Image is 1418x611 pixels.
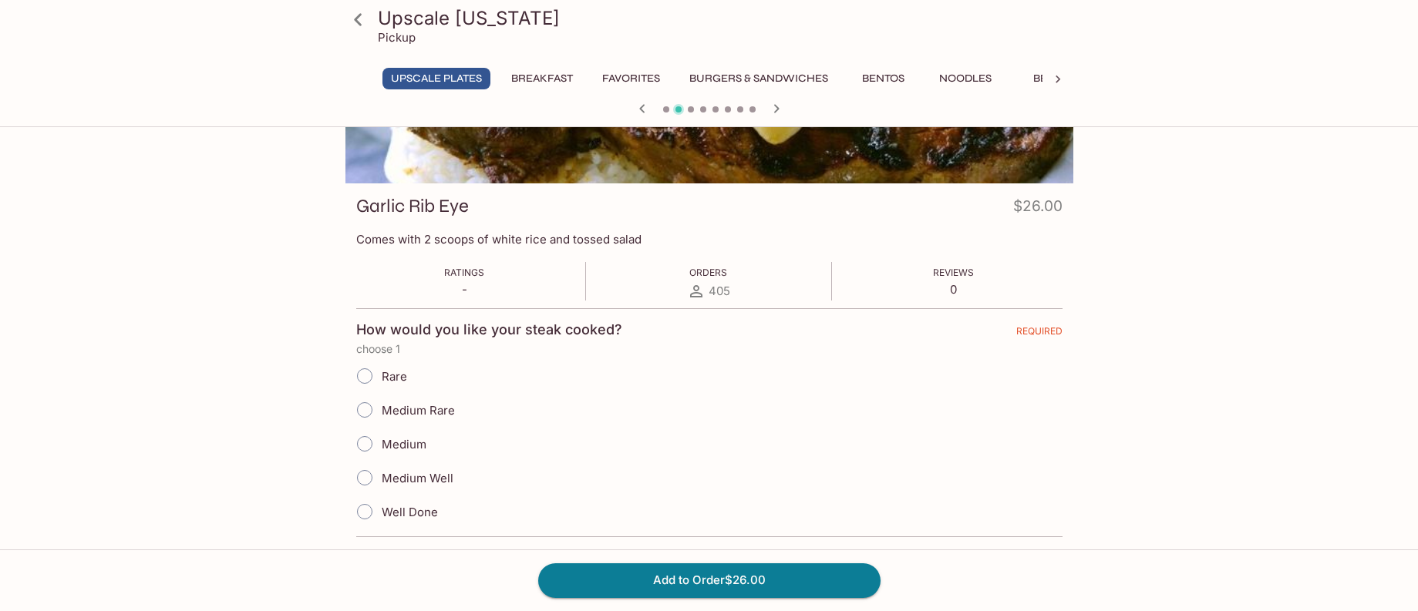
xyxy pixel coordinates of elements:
[382,403,455,418] span: Medium Rare
[933,267,974,278] span: Reviews
[503,68,581,89] button: Breakfast
[356,343,1063,355] p: choose 1
[681,68,837,89] button: Burgers & Sandwiches
[689,267,727,278] span: Orders
[382,437,426,452] span: Medium
[356,194,469,218] h3: Garlic Rib Eye
[594,68,669,89] button: Favorites
[382,471,453,485] span: Medium Well
[538,563,881,597] button: Add to Order$26.00
[382,369,407,384] span: Rare
[1016,325,1063,343] span: REQUIRED
[378,30,416,45] p: Pickup
[1012,68,1082,89] button: Beef
[382,505,438,519] span: Well Done
[709,284,730,298] span: 405
[378,6,1067,30] h3: Upscale [US_STATE]
[931,68,1000,89] button: Noodles
[356,321,622,338] h4: How would you like your steak cooked?
[444,267,484,278] span: Ratings
[382,68,490,89] button: UPSCALE Plates
[356,232,1063,247] p: Comes with 2 scoops of white rice and tossed salad
[933,282,974,297] p: 0
[444,282,484,297] p: -
[1013,194,1063,224] h4: $26.00
[849,68,918,89] button: Bentos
